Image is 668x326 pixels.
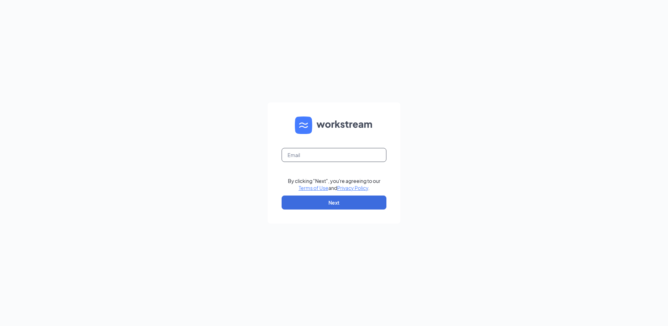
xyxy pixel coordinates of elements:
input: Email [282,148,386,162]
button: Next [282,196,386,210]
img: WS logo and Workstream text [295,116,373,134]
div: By clicking "Next", you're agreeing to our and . [288,177,380,191]
a: Terms of Use [299,185,328,191]
a: Privacy Policy [337,185,368,191]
